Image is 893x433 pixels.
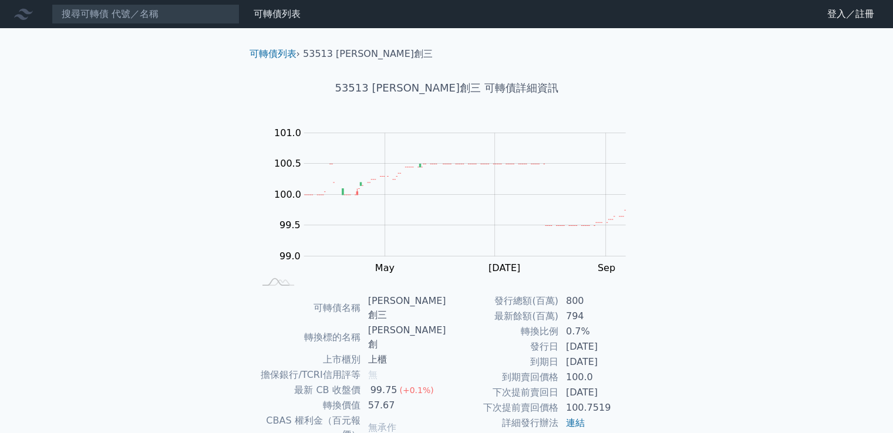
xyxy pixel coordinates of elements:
[447,309,559,324] td: 最新餘額(百萬)
[559,293,639,309] td: 800
[566,417,585,428] a: 連結
[361,293,447,323] td: [PERSON_NAME]創三
[303,47,433,61] li: 53513 [PERSON_NAME]創三
[254,367,361,383] td: 擔保銀行/TCRI信用評等
[250,47,300,61] li: ›
[254,383,361,398] td: 最新 CB 收盤價
[447,324,559,339] td: 轉換比例
[368,422,396,433] span: 無承作
[559,385,639,400] td: [DATE]
[279,251,301,262] tspan: 99.0
[274,127,301,138] tspan: 101.0
[559,309,639,324] td: 794
[368,369,378,380] span: 無
[447,370,559,385] td: 到期賣回價格
[254,398,361,413] td: 轉換價值
[559,400,639,415] td: 100.7519
[488,262,520,273] tspan: [DATE]
[304,164,625,226] g: Series
[250,48,296,59] a: 可轉債列表
[559,324,639,339] td: 0.7%
[52,4,240,24] input: 搜尋可轉債 代號／名稱
[361,323,447,352] td: [PERSON_NAME]創
[254,323,361,352] td: 轉換標的名稱
[447,385,559,400] td: 下次提前賣回日
[559,370,639,385] td: 100.0
[447,293,559,309] td: 發行總額(百萬)
[447,354,559,370] td: 到期日
[399,385,433,395] span: (+0.1%)
[559,354,639,370] td: [DATE]
[447,339,559,354] td: 發行日
[254,8,301,19] a: 可轉債列表
[254,352,361,367] td: 上市櫃別
[447,415,559,431] td: 詳細發行辦法
[559,339,639,354] td: [DATE]
[375,262,395,273] tspan: May
[267,127,643,273] g: Chart
[368,383,400,397] div: 99.75
[361,352,447,367] td: 上櫃
[447,400,559,415] td: 下次提前賣回價格
[254,293,361,323] td: 可轉債名稱
[279,219,301,231] tspan: 99.5
[361,398,447,413] td: 57.67
[598,262,615,273] tspan: Sep
[818,5,884,23] a: 登入／註冊
[240,80,653,96] h1: 53513 [PERSON_NAME]創三 可轉債詳細資訊
[274,189,301,200] tspan: 100.0
[274,158,301,169] tspan: 100.5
